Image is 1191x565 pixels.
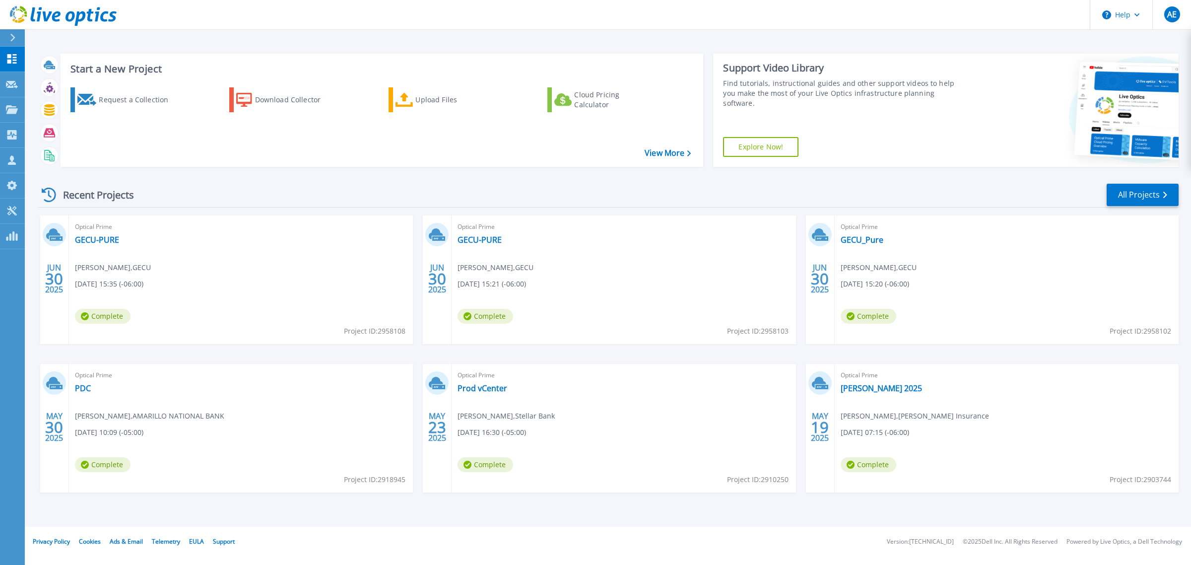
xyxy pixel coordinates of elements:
span: Project ID: 2958108 [344,326,405,337]
span: Optical Prime [75,370,407,381]
li: Version: [TECHNICAL_ID] [887,539,954,545]
h3: Start a New Project [70,64,691,74]
a: Telemetry [152,537,180,546]
a: Explore Now! [723,137,798,157]
span: 30 [811,275,829,283]
span: AE [1167,10,1177,18]
span: Project ID: 2910250 [727,474,789,485]
div: Request a Collection [99,90,178,110]
a: GECU_Pure [841,235,883,245]
div: JUN 2025 [45,261,64,297]
span: [PERSON_NAME] , GECU [458,262,533,273]
div: Support Video Library [723,62,963,74]
li: © 2025 Dell Inc. All Rights Reserved [963,539,1058,545]
div: Upload Files [415,90,495,110]
a: Prod vCenter [458,383,507,393]
span: [PERSON_NAME] , GECU [75,262,151,273]
span: Optical Prime [458,370,790,381]
span: Complete [458,457,513,472]
a: Cloud Pricing Calculator [547,87,658,112]
a: Support [213,537,235,546]
a: Upload Files [389,87,499,112]
span: Complete [841,457,896,472]
span: 30 [45,275,63,283]
span: Optical Prime [841,221,1173,232]
span: Project ID: 2918945 [344,474,405,485]
div: MAY 2025 [810,409,829,445]
span: Complete [841,309,896,324]
span: [PERSON_NAME] , GECU [841,262,917,273]
a: Privacy Policy [33,537,70,546]
span: [DATE] 07:15 (-06:00) [841,427,909,438]
span: [PERSON_NAME] , AMARILLO NATIONAL BANK [75,411,224,422]
div: MAY 2025 [428,409,447,445]
span: Project ID: 2958103 [727,326,789,337]
span: 19 [811,423,829,431]
div: Cloud Pricing Calculator [574,90,654,110]
span: [DATE] 15:20 (-06:00) [841,279,909,289]
a: Request a Collection [70,87,181,112]
li: Powered by Live Optics, a Dell Technology [1066,539,1182,545]
a: PDC [75,383,91,393]
div: JUN 2025 [428,261,447,297]
a: Download Collector [229,87,340,112]
a: Ads & Email [110,537,143,546]
div: MAY 2025 [45,409,64,445]
a: View More [645,148,691,158]
span: [DATE] 10:09 (-05:00) [75,427,143,438]
a: GECU-PURE [458,235,502,245]
span: 23 [428,423,446,431]
a: All Projects [1107,184,1179,206]
span: [PERSON_NAME] , [PERSON_NAME] Insurance [841,411,989,422]
span: [PERSON_NAME] , Stellar Bank [458,411,555,422]
span: [DATE] 16:30 (-05:00) [458,427,526,438]
a: GECU-PURE [75,235,119,245]
span: Optical Prime [458,221,790,232]
span: Optical Prime [841,370,1173,381]
a: Cookies [79,537,101,546]
span: 30 [45,423,63,431]
div: JUN 2025 [810,261,829,297]
span: 30 [428,275,446,283]
span: [DATE] 15:35 (-06:00) [75,279,143,289]
div: Download Collector [255,90,334,110]
a: [PERSON_NAME] 2025 [841,383,922,393]
span: Complete [458,309,513,324]
span: Optical Prime [75,221,407,232]
span: Project ID: 2903744 [1110,474,1171,485]
span: [DATE] 15:21 (-06:00) [458,279,526,289]
span: Complete [75,457,131,472]
span: Complete [75,309,131,324]
span: Project ID: 2958102 [1110,326,1171,337]
div: Find tutorials, instructional guides and other support videos to help you make the most of your L... [723,78,963,108]
div: Recent Projects [38,183,147,207]
a: EULA [189,537,204,546]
